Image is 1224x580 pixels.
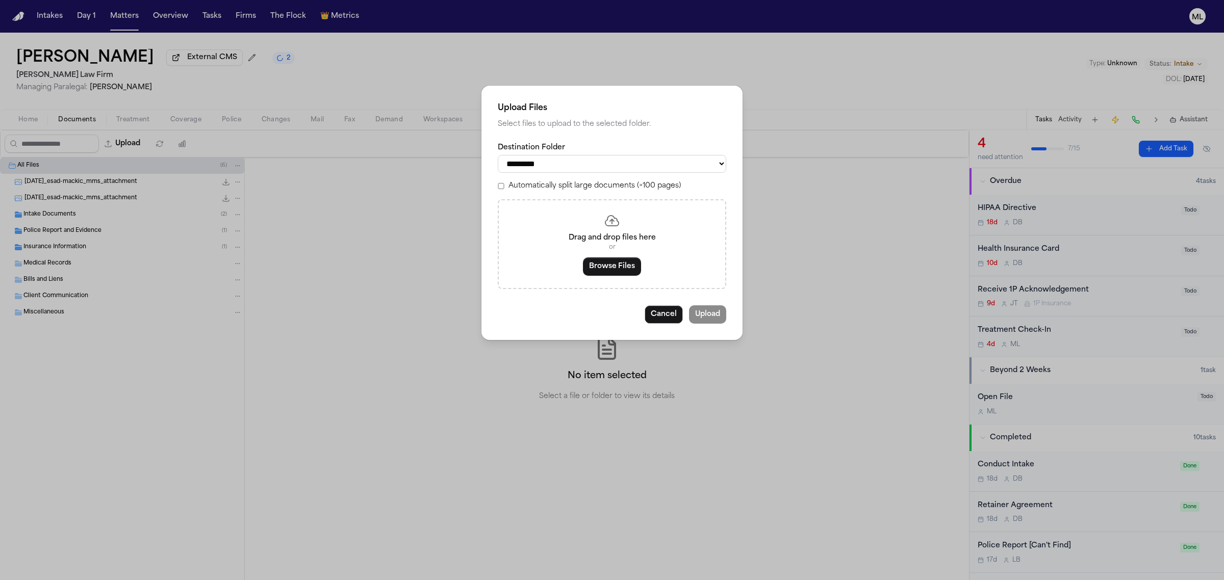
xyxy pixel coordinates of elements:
p: Drag and drop files here [511,233,713,243]
button: Upload [689,305,726,324]
button: Browse Files [583,257,641,276]
button: Cancel [645,305,683,324]
h2: Upload Files [498,102,726,114]
label: Destination Folder [498,143,726,153]
p: Select files to upload to the selected folder. [498,118,726,130]
label: Automatically split large documents (>100 pages) [508,181,681,191]
p: or [511,243,713,251]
